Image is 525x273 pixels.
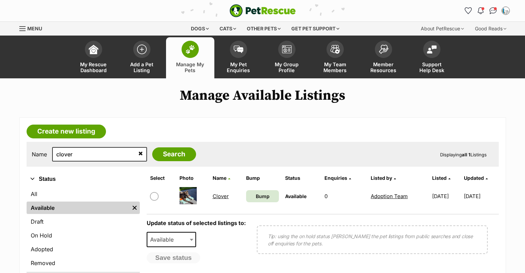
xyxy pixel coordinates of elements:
[371,175,392,181] span: Listed by
[213,193,229,199] a: Clover
[464,184,498,208] td: [DATE]
[475,5,486,16] button: Notifications
[359,37,408,78] a: Member Resources
[213,175,230,181] a: Name
[324,175,347,181] span: translation missing: en.admin.listings.index.attributes.enquiries
[19,22,47,34] a: Menu
[463,5,474,16] a: Favourites
[147,252,201,263] button: Save status
[371,193,408,199] a: Adoption Team
[427,45,437,53] img: help-desk-icon-fdf02630f3aa405de69fd3d07c3f3aa587a6932b1a1747fa1d2bba05be0121f9.svg
[416,22,469,36] div: About PetRescue
[320,61,351,73] span: My Team Members
[285,193,307,199] span: Available
[137,45,147,54] img: add-pet-listing-icon-0afa8454b4691262ce3f59096e99ab1cd57d4a30225e0717b998d2c9b9846f56.svg
[432,175,450,181] a: Listed
[488,5,499,16] a: Conversations
[27,188,140,200] a: All
[78,61,109,73] span: My Rescue Dashboard
[489,7,497,14] img: chat-41dd97257d64d25036548639549fe6c8038ab92f7586957e7f3b1b290dea8141.svg
[464,175,484,181] span: Updated
[464,175,488,181] a: Updated
[27,257,140,269] a: Removed
[69,37,118,78] a: My Rescue Dashboard
[27,243,140,255] a: Adopted
[27,229,140,242] a: On Hold
[147,220,246,226] label: Update status of selected listings to:
[89,45,98,54] img: dashboard-icon-eb2f2d2d3e046f16d808141f083e7271f6b2e854fb5c12c21221c1fb7104beca.svg
[147,173,176,184] th: Select
[371,175,396,181] a: Listed by
[185,45,195,54] img: manage-my-pets-icon-02211641906a0b7f246fdf0571729dbe1e7629f14944591b6c1af311fb30b64b.svg
[214,37,263,78] a: My Pet Enquiries
[463,5,511,16] ul: Account quick links
[379,45,388,54] img: member-resources-icon-8e73f808a243e03378d46382f2149f9095a855e16c252ad45f914b54edf8863c.svg
[230,4,296,17] a: PetRescue
[27,215,140,228] a: Draft
[432,175,447,181] span: Listed
[286,22,344,36] div: Get pet support
[243,173,282,184] th: Bump
[470,22,511,36] div: Good Reads
[246,190,279,202] a: Bump
[271,61,302,73] span: My Group Profile
[186,22,214,36] div: Dogs
[27,186,140,272] div: Status
[129,202,140,214] a: Remove filter
[147,232,196,247] span: Available
[282,173,321,184] th: Status
[478,7,483,14] img: notifications-46538b983faf8c2785f20acdc204bb7945ddae34d4c08c2a6579f10ce5e182be.svg
[166,37,214,78] a: Manage My Pets
[268,233,477,247] p: Tip: using the on hold status [PERSON_NAME] the pet listings from public searches and close off e...
[429,184,463,208] td: [DATE]
[502,7,509,14] img: Adoptions Ambassador Coordinator profile pic
[230,4,296,17] img: logo-e224e6f780fb5917bec1dbf3a21bbac754714ae5b6737aabdf751b685950b380.svg
[462,152,470,157] strong: all 1
[177,173,209,184] th: Photo
[213,175,226,181] span: Name
[215,22,241,36] div: Cats
[256,193,270,200] span: Bump
[147,235,181,244] span: Available
[175,61,206,73] span: Manage My Pets
[242,22,285,36] div: Other pets
[311,37,359,78] a: My Team Members
[234,46,243,53] img: pet-enquiries-icon-7e3ad2cf08bfb03b45e93fb7055b45f3efa6380592205ae92323e6603595dc1f.svg
[324,175,351,181] a: Enquiries
[27,202,129,214] a: Available
[126,61,157,73] span: Add a Pet Listing
[500,5,511,16] button: My account
[152,147,196,161] input: Search
[32,151,47,157] label: Name
[282,45,292,53] img: group-profile-icon-3fa3cf56718a62981997c0bc7e787c4b2cf8bcc04b72c1350f741eb67cf2f40e.svg
[322,184,368,208] td: 0
[408,37,456,78] a: Support Help Desk
[330,45,340,54] img: team-members-icon-5396bd8760b3fe7c0b43da4ab00e1e3bb1a5d9ba89233759b79545d2d3fc5d0d.svg
[440,152,487,157] span: Displaying Listings
[223,61,254,73] span: My Pet Enquiries
[263,37,311,78] a: My Group Profile
[27,125,106,138] a: Create new listing
[118,37,166,78] a: Add a Pet Listing
[27,175,140,184] button: Status
[27,26,42,31] span: Menu
[368,61,399,73] span: Member Resources
[416,61,447,73] span: Support Help Desk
